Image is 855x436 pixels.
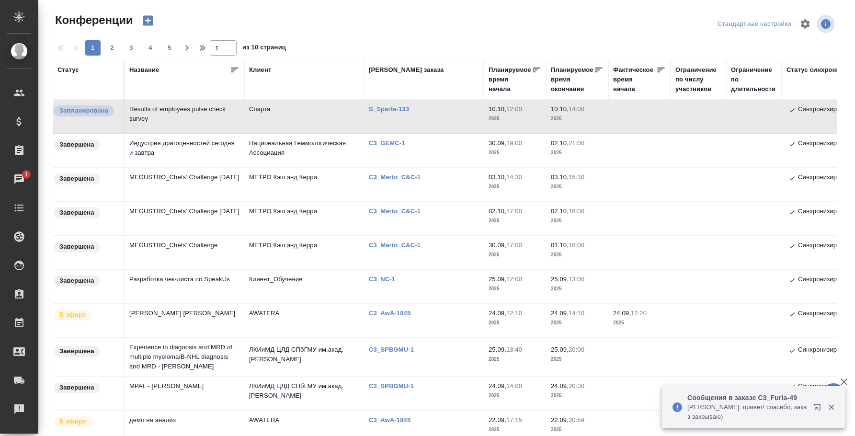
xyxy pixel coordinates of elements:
[489,250,541,260] p: 2025
[489,425,541,435] p: 2025
[798,172,854,184] p: Синхронизировано
[162,43,177,53] span: 5
[59,106,108,115] p: Запланирована
[369,416,418,424] p: C3_AwA-1845
[569,105,584,113] p: 14:00
[715,17,794,32] div: split button
[506,139,522,147] p: 19:00
[59,383,94,392] p: Завершена
[124,40,139,56] button: 3
[369,310,418,317] p: C3_AwA-1845
[489,207,506,215] p: 02.10,
[569,173,584,181] p: 15:30
[369,139,412,147] a: C3_GEMC-1
[506,346,522,353] p: 13:40
[613,318,666,328] p: 2025
[369,382,421,390] a: C3_SPBGMU-1
[506,173,522,181] p: 14:30
[551,382,569,390] p: 24.09,
[506,382,522,390] p: 14:00
[489,241,506,249] p: 30.09,
[569,241,584,249] p: 18:00
[125,202,244,235] td: MEGUSTRO_Chefs’ Challenge [DATE]
[551,139,569,147] p: 02.10,
[551,250,604,260] p: 2025
[687,393,807,402] p: Сообщения в заказе C3_Furla-49
[551,346,569,353] p: 25.09,
[59,310,86,320] p: В эфире
[244,202,364,235] td: МЕТРО Кэш энд Керри
[129,65,159,75] div: Название
[143,43,158,53] span: 4
[59,346,94,356] p: Завершена
[506,275,522,283] p: 12:00
[551,425,604,435] p: 2025
[489,105,506,113] p: 10.10,
[551,391,604,401] p: 2025
[506,207,522,215] p: 17:00
[489,148,541,158] p: 2025
[244,100,364,133] td: Спарта
[125,377,244,410] td: MPAL - [PERSON_NAME]
[244,340,364,374] td: ЛКИиМД ЦЛД СПбГМУ им.акад. [PERSON_NAME]
[489,310,506,317] p: 24.09,
[143,40,158,56] button: 4
[798,104,854,116] p: Синхронизировано
[162,40,177,56] button: 5
[821,403,841,412] button: Закрыть
[244,304,364,337] td: AWATERA
[125,304,244,337] td: [PERSON_NAME] [PERSON_NAME]
[369,275,402,283] p: C3_NC-1
[125,168,244,201] td: MEGUSTRO_Chefs’ Challenge [DATE]
[551,275,569,283] p: 25.09,
[369,173,428,181] a: C3_Merto_C&C-1
[244,236,364,269] td: МЕТРО Кэш энд Керри
[551,310,569,317] p: 24.09,
[249,65,271,75] div: Клиент
[808,398,831,421] button: Открыть в новой вкладке
[369,65,444,75] div: [PERSON_NAME] заказа
[489,114,541,124] p: 2025
[59,276,94,286] p: Завершена
[59,174,94,184] p: Завершена
[489,416,506,424] p: 22.09,
[489,65,532,94] div: Планируемое время начала
[506,310,522,317] p: 12:10
[59,208,94,218] p: Завершена
[489,391,541,401] p: 2025
[369,346,421,353] a: C3_SPBGMU-1
[551,355,604,364] p: 2025
[798,345,854,356] p: Синхронизировано
[551,216,604,226] p: 2025
[369,241,428,249] a: C3_Merto_C&C-1
[569,275,584,283] p: 13:00
[369,105,416,113] a: S_Sparta-133
[53,12,133,28] span: Конференции
[57,65,79,75] div: Статус
[124,43,139,53] span: 3
[551,318,604,328] p: 2025
[569,346,584,353] p: 20:00
[125,236,244,269] td: MEGUSTRO_Chefs’ Challenge
[242,42,286,56] span: из 10 страниц
[687,402,807,422] p: [PERSON_NAME]: привет! спасибо, заказ закрываю)
[798,207,854,218] p: Синхронизировано
[631,310,647,317] p: 12:20
[569,310,584,317] p: 14:10
[798,381,854,393] p: Синхронизировано
[19,170,34,179] span: 1
[125,338,244,376] td: Experience in diagnosis and MRD of multiple myeloma/В-NHL diagnosis and MRD - [PERSON_NAME]
[244,270,364,303] td: Клиент_Обучение
[489,284,541,294] p: 2025
[137,12,160,29] button: Создать
[798,275,854,286] p: Синхронизировано
[817,15,837,33] span: Посмотреть информацию
[798,241,854,252] p: Синхронизировано
[489,182,541,192] p: 2025
[551,65,594,94] div: Планируемое время окончания
[551,416,569,424] p: 22.09,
